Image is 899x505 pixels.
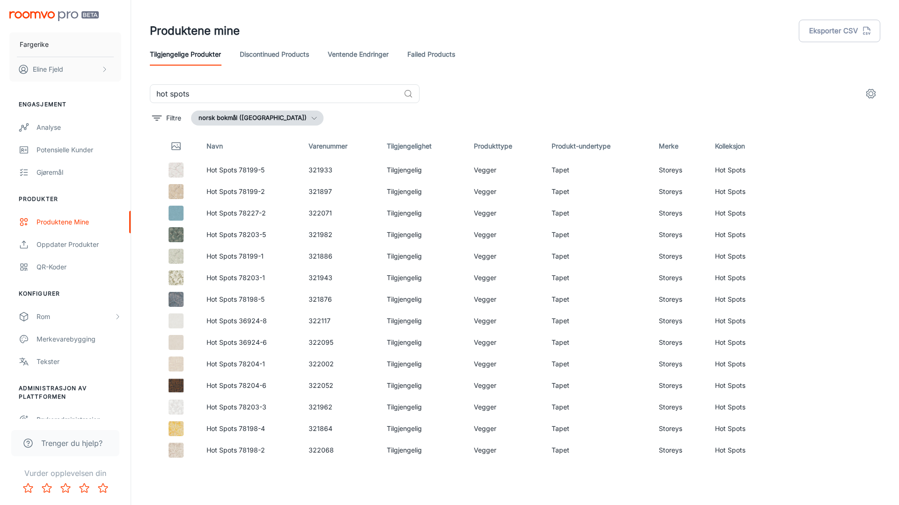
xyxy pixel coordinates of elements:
button: Fargerike [9,32,121,57]
td: Vegger [466,353,544,375]
td: Vegger [466,245,544,267]
td: 321864 [301,418,379,439]
td: Storeys [651,332,707,353]
td: Tilgjengelig [379,310,466,332]
td: Vegger [466,375,544,396]
td: Tilgjengelig [379,353,466,375]
td: 321982 [301,224,379,245]
a: Hot Spots 78227-2 [206,209,266,217]
th: Merke [651,133,707,159]
td: Vegger [466,439,544,461]
div: Brukeradministrasjon [37,415,121,425]
td: Hot Spots [707,353,778,375]
td: Storeys [651,375,707,396]
p: Filtre [166,113,181,123]
td: Hot Spots [707,310,778,332]
td: 322002 [301,353,379,375]
td: Tilgjengelig [379,245,466,267]
td: Storeys [651,289,707,310]
td: Vegger [466,224,544,245]
a: Hot Spots 36924-6 [206,338,267,346]
td: Vegger [466,396,544,418]
a: Failed Products [407,43,455,66]
td: Vegger [466,181,544,202]
button: Rate 4 star [75,479,94,498]
td: Storeys [651,202,707,224]
td: Tapet [544,396,652,418]
td: Tilgjengelig [379,267,466,289]
td: Tilgjengelig [379,439,466,461]
a: Hot Spots 78204-6 [206,381,266,389]
td: Storeys [651,439,707,461]
div: Rom [37,312,114,322]
a: Hot Spots 78198-4 [206,424,265,432]
td: Tapet [544,439,652,461]
a: Hot Spots 78203-5 [206,230,266,238]
td: Storeys [651,396,707,418]
th: Produkttype [466,133,544,159]
input: Søke [150,84,400,103]
td: 322117 [301,310,379,332]
td: Storeys [651,267,707,289]
a: Hot Spots 78199-2 [206,187,265,195]
button: settings [862,84,880,103]
td: 321933 [301,159,379,181]
td: Hot Spots [707,159,778,181]
a: Hot Spots 78204-1 [206,360,265,368]
td: Tapet [544,418,652,439]
td: Hot Spots [707,181,778,202]
button: filter [150,111,184,126]
td: Hot Spots [707,418,778,439]
svg: Thumbnail [170,141,182,152]
td: Tilgjengelig [379,418,466,439]
th: Produkt-undertype [544,133,652,159]
td: Tapet [544,202,652,224]
th: Varenummer [301,133,379,159]
p: Eline Fjeld [33,64,63,74]
td: Tilgjengelig [379,224,466,245]
img: Roomvo PRO Beta [9,11,99,21]
td: Tapet [544,353,652,375]
td: 322068 [301,439,379,461]
a: Tilgjengelige produkter [150,43,221,66]
td: Hot Spots [707,396,778,418]
td: Tapet [544,245,652,267]
td: Vegger [466,202,544,224]
td: Hot Spots [707,224,778,245]
td: Storeys [651,245,707,267]
td: 321886 [301,245,379,267]
td: Hot Spots [707,245,778,267]
p: Fargerike [20,39,49,50]
button: Rate 3 star [56,479,75,498]
button: Eksporter CSV [799,20,880,42]
td: Tapet [544,224,652,245]
td: Storeys [651,310,707,332]
a: Hot Spots 78203-1 [206,274,265,282]
td: Vegger [466,289,544,310]
td: Tilgjengelig [379,396,466,418]
a: Hot Spots 78203-3 [206,403,266,411]
td: Storeys [651,353,707,375]
td: Hot Spots [707,332,778,353]
td: Tilgjengelig [379,181,466,202]
td: Storeys [651,159,707,181]
td: 321943 [301,267,379,289]
a: Hot Spots 78199-5 [206,166,265,174]
td: 322095 [301,332,379,353]
td: Tapet [544,181,652,202]
a: Discontinued Products [240,43,309,66]
button: Rate 2 star [37,479,56,498]
td: Tapet [544,332,652,353]
td: Storeys [651,418,707,439]
td: Storeys [651,224,707,245]
td: 321962 [301,396,379,418]
td: Tapet [544,267,652,289]
td: Tilgjengelig [379,159,466,181]
div: Analyse [37,122,121,133]
td: Vegger [466,159,544,181]
button: Rate 1 star [19,479,37,498]
td: Tilgjengelig [379,332,466,353]
td: Tilgjengelig [379,375,466,396]
a: Hot Spots 78198-5 [206,295,265,303]
th: Navn [199,133,301,159]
